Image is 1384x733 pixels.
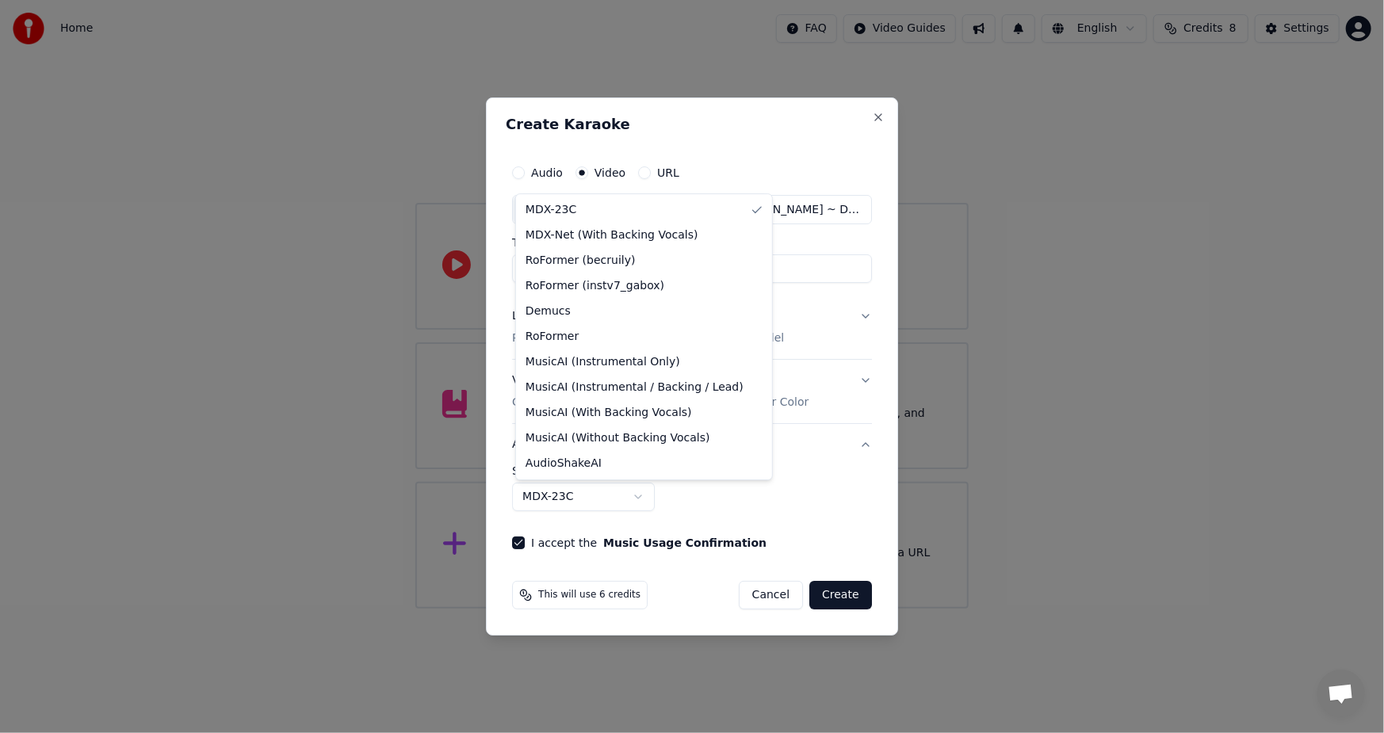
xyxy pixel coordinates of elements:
[526,405,692,421] span: MusicAI (With Backing Vocals)
[526,430,710,446] span: MusicAI (Without Backing Vocals)
[526,278,664,294] span: RoFormer (instv7_gabox)
[526,329,579,345] span: RoFormer
[526,304,571,319] span: Demucs
[526,202,576,218] span: MDX-23C
[526,380,744,395] span: MusicAI (Instrumental / Backing / Lead)
[526,354,680,370] span: MusicAI (Instrumental Only)
[526,253,636,269] span: RoFormer (becruily)
[526,456,602,471] span: AudioShakeAI
[526,227,698,243] span: MDX-Net (With Backing Vocals)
